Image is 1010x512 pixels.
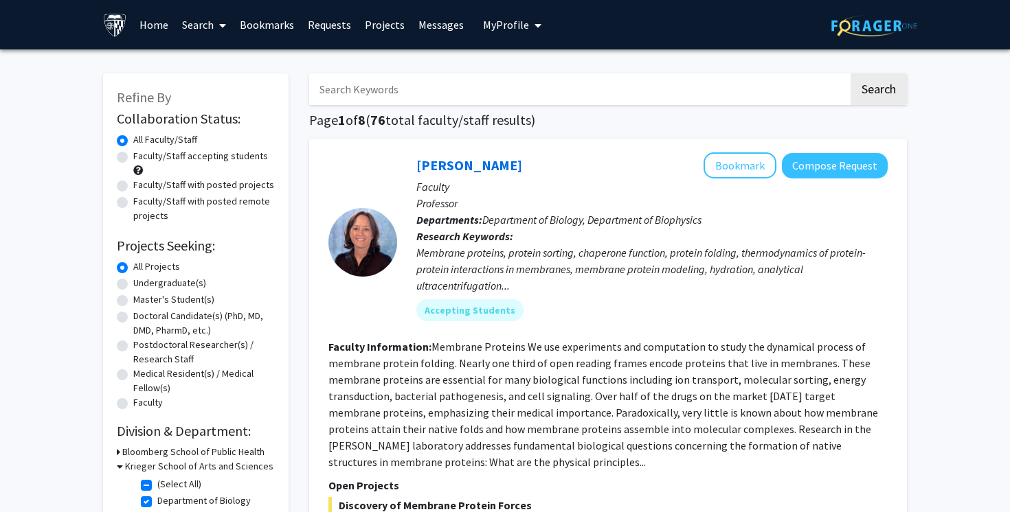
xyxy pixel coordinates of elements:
label: Faculty/Staff accepting students [133,149,268,163]
input: Search Keywords [309,73,849,105]
span: 8 [358,111,366,128]
label: Faculty [133,395,163,410]
a: Messages [412,1,471,49]
h2: Projects Seeking: [117,237,275,254]
span: Department of Biology, Department of Biophysics [482,213,702,226]
img: Johns Hopkins University Logo [103,13,127,37]
label: Postdoctoral Researcher(s) / Research Staff [133,338,275,366]
fg-read-more: Membrane Proteins We use experiments and computation to study the dynamical process of membrane p... [328,340,878,469]
h3: Krieger School of Arts and Sciences [125,459,273,474]
span: 1 [338,111,346,128]
label: All Projects [133,259,180,274]
a: Requests [301,1,358,49]
label: Department of Biology [157,493,251,508]
a: Projects [358,1,412,49]
b: Faculty Information: [328,340,431,353]
h3: Bloomberg School of Public Health [122,445,265,459]
label: Faculty/Staff with posted projects [133,178,274,192]
label: Master's Student(s) [133,292,214,307]
div: Membrane proteins, protein sorting, chaperone function, protein folding, thermodynamics of protei... [416,244,888,294]
span: My Profile [483,18,529,32]
p: Professor [416,195,888,211]
p: Open Projects [328,477,888,493]
button: Add Karen Fleming to Bookmarks [704,152,776,178]
label: All Faculty/Staff [133,132,197,147]
label: Doctoral Candidate(s) (PhD, MD, DMD, PharmD, etc.) [133,309,275,338]
h2: Division & Department: [117,423,275,439]
h2: Collaboration Status: [117,110,275,127]
label: Medical Resident(s) / Medical Fellow(s) [133,366,275,395]
a: Search [175,1,233,49]
p: Faculty [416,178,888,195]
button: Search [851,73,907,105]
mat-chip: Accepting Students [416,299,524,321]
a: Bookmarks [233,1,301,49]
label: (Select All) [157,477,201,491]
label: Undergraduate(s) [133,276,206,290]
span: Refine By [117,89,171,106]
iframe: Chat [10,450,58,502]
span: 76 [370,111,385,128]
label: Faculty/Staff with posted remote projects [133,194,275,223]
button: Compose Request to Karen Fleming [782,153,888,178]
a: Home [133,1,175,49]
b: Departments: [416,213,482,226]
h1: Page of ( total faculty/staff results) [309,112,907,128]
b: Research Keywords: [416,229,513,243]
img: ForagerOne Logo [831,15,917,36]
a: [PERSON_NAME] [416,156,522,174]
